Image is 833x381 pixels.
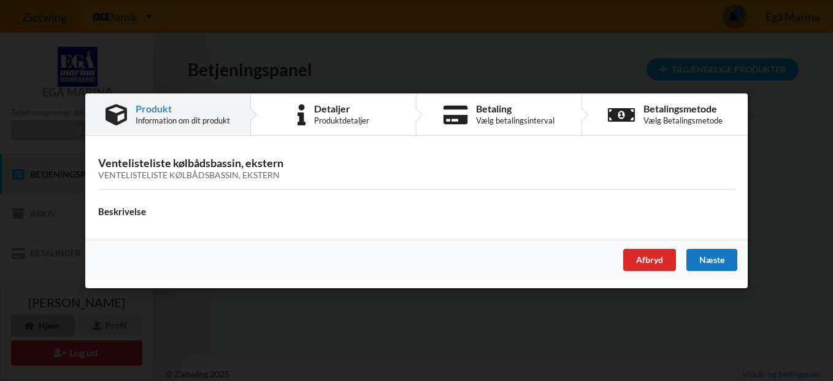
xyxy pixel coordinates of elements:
[136,104,230,114] div: Produkt
[686,248,737,270] div: Næste
[476,104,555,114] div: Betaling
[136,116,230,125] div: Information om dit produkt
[476,116,555,125] div: Vælg betalingsinterval
[643,104,723,114] div: Betalingsmetode
[314,116,369,125] div: Produktdetaljer
[623,248,676,270] div: Afbryd
[643,116,723,125] div: Vælg Betalingsmetode
[98,206,735,218] h4: Beskrivelse
[98,155,735,180] h3: Ventelisteliste kølbådsbassin, ekstern
[314,104,369,114] div: Detaljer
[98,170,735,180] div: Ventelisteliste kølbådsbassin, ekstern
